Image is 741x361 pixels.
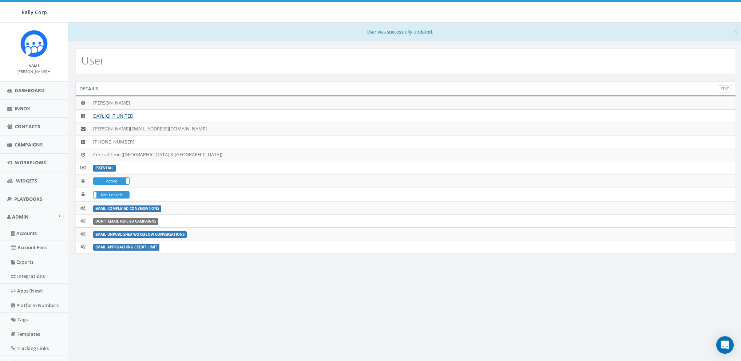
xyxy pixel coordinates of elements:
[93,231,187,238] label: Email Unpublished Workflow Conversations
[17,68,51,74] a: [PERSON_NAME]
[15,141,43,148] span: Campaigns
[14,196,42,202] span: Playbooks
[94,192,129,198] label: Not Locked
[20,30,48,57] img: Icon_1.png
[90,135,736,148] td: [PHONE_NUMBER]
[12,213,29,220] span: Admin
[17,69,51,74] small: [PERSON_NAME]
[15,87,45,94] span: Dashboard
[93,113,133,119] a: DAYLIGHT UNITED
[90,122,736,136] td: [PERSON_NAME][EMAIL_ADDRESS][DOMAIN_NAME]
[81,54,104,66] h2: User
[15,123,40,130] span: Contacts
[718,85,732,93] a: Edit
[28,63,40,68] small: Name
[93,244,159,251] label: Email Approaching Credit Limit
[75,81,736,96] div: Details
[90,148,736,161] td: Central Time ([GEOGRAPHIC_DATA] & [GEOGRAPHIC_DATA])
[94,178,129,184] label: Active
[93,177,130,185] div: ActiveIn Active
[716,336,734,354] div: Open Intercom Messenger
[21,9,47,16] span: Rally Corp
[90,97,736,110] td: [PERSON_NAME]
[733,26,738,36] span: ×
[15,105,30,112] span: Inbox
[733,28,738,35] button: Close
[93,218,158,225] label: Don't Email Replied Campaigns
[93,191,130,199] div: LockedNot Locked
[93,165,116,172] label: ESSENTIAL
[93,205,161,212] label: Email Completed Conversations
[16,177,37,184] span: Widgets
[15,159,46,166] span: Workflows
